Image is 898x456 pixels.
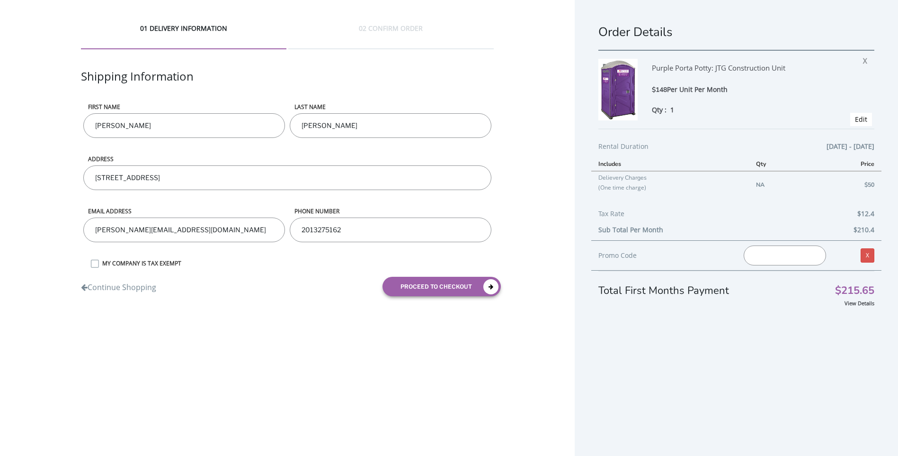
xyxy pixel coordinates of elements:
div: Promo Code [598,250,729,261]
div: Qty : [652,105,836,115]
span: X [863,53,872,65]
label: phone number [290,207,491,215]
div: Total First Months Payment [598,271,874,298]
b: Sub Total Per Month [598,225,663,234]
button: proceed to checkout [382,277,501,296]
div: Purple Porta Potty: JTG Construction Unit [652,59,836,84]
span: $215.65 [835,286,874,296]
td: $50 [811,171,881,198]
div: Rental Duration [598,141,874,157]
th: Includes [591,157,749,171]
td: Delievery Charges [591,171,749,198]
label: LAST NAME [290,103,491,111]
a: Continue Shopping [81,277,156,293]
div: Tax Rate [598,208,874,224]
div: $148 [652,84,836,95]
a: X [861,248,874,263]
span: 1 [670,105,674,114]
label: MY COMPANY IS TAX EXEMPT [98,259,494,267]
label: Email address [83,207,285,215]
b: $210.4 [854,225,874,234]
span: [DATE] - [DATE] [827,141,874,152]
div: 02 CONFIRM ORDER [288,24,494,49]
span: $12.4 [857,208,874,219]
th: Qty [749,157,811,171]
a: View Details [845,300,874,307]
td: NA [749,171,811,198]
h1: Order Details [598,24,874,40]
span: Per Unit Per Month [667,85,728,94]
button: Live Chat [860,418,898,456]
div: 01 DELIVERY INFORMATION [81,24,286,49]
a: Edit [855,115,867,124]
p: (One time charge) [598,182,742,192]
label: First name [83,103,285,111]
th: Price [811,157,881,171]
div: Shipping Information [81,68,494,103]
